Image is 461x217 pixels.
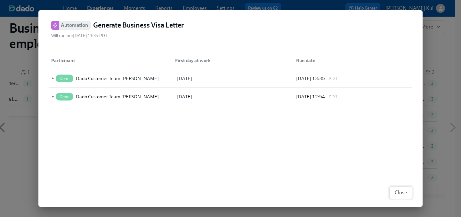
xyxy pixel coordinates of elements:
[170,54,291,67] div: First day at work
[294,57,412,64] div: Run date
[291,54,412,67] div: Run date
[61,21,88,29] h6: Automation
[296,75,410,82] div: [DATE] 13:35
[328,93,337,100] span: PDT
[50,75,54,82] span: ►
[389,186,412,199] button: Close
[56,76,73,81] span: Done
[395,189,407,196] span: Close
[328,75,337,82] span: PDT
[51,33,108,39] span: Will run on: [DATE] 13:35 PDT
[56,94,73,99] span: Done
[176,75,292,82] div: [DATE]
[176,93,292,100] div: [DATE]
[50,93,54,100] span: ►
[49,54,170,67] div: Participant
[296,93,410,100] div: [DATE] 12:54
[76,93,159,100] div: Dado Customer Team [PERSON_NAME]
[76,75,159,82] div: Dado Customer Team [PERSON_NAME]
[93,20,184,30] h4: Generate Business Visa Letter
[49,57,170,64] div: Participant
[173,57,291,64] div: First day at work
